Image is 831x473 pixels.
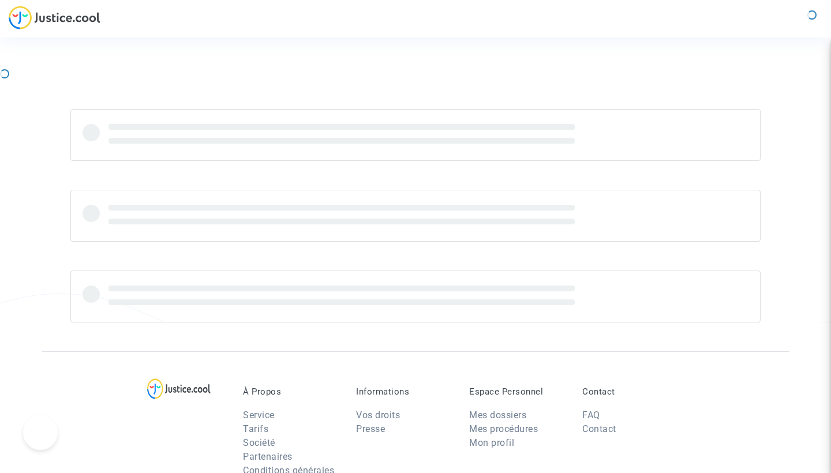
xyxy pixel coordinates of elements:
a: Presse [356,423,385,434]
p: Contact [582,386,678,397]
a: Mes procédures [469,423,538,434]
p: Informations [356,386,452,397]
iframe: Toggle Customer Support [23,415,58,450]
a: Contact [582,423,616,434]
p: À Propos [243,386,339,397]
a: Partenaires [243,451,293,462]
a: Mes dossiers [469,410,526,421]
p: Espace Personnel [469,386,565,397]
a: Service [243,410,275,421]
a: FAQ [582,410,600,421]
a: Mon profil [469,437,514,448]
a: Tarifs [243,423,268,434]
a: Vos droits [356,410,400,421]
a: Société [243,437,275,448]
img: jc-logo.svg [9,6,100,29]
img: logo-lg.svg [147,378,211,399]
